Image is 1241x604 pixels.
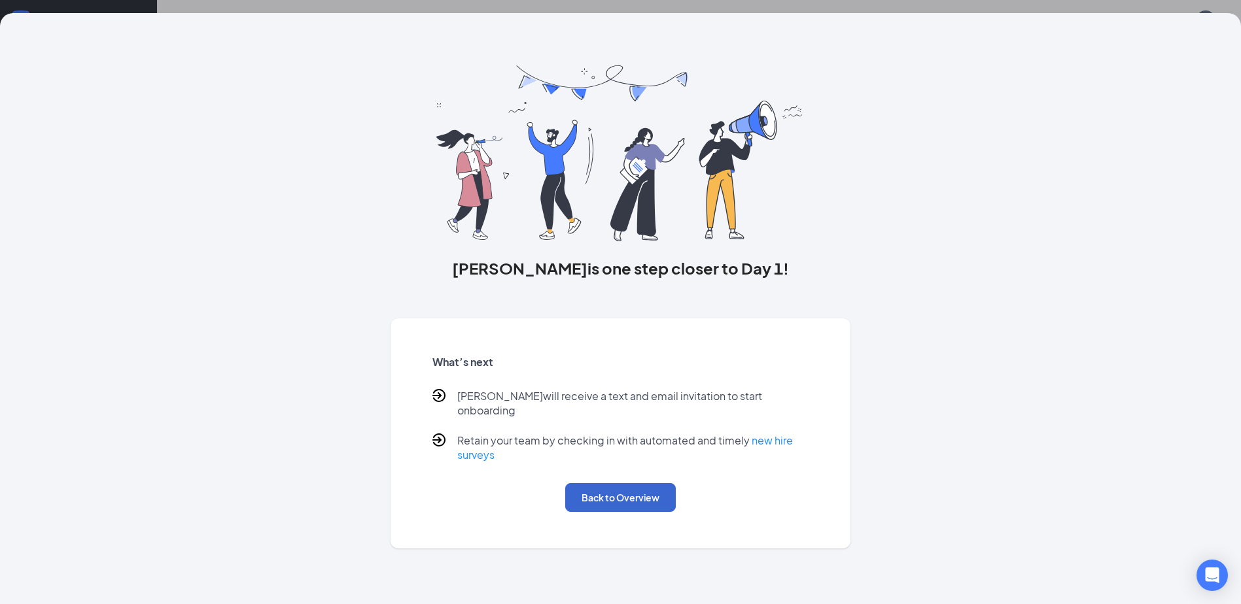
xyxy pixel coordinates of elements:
[457,433,809,462] p: Retain your team by checking in with automated and timely
[391,257,851,279] h3: [PERSON_NAME] is one step closer to Day 1!
[457,433,793,461] a: new hire surveys
[1197,560,1228,591] div: Open Intercom Messenger
[436,65,805,241] img: you are all set
[457,389,809,418] p: [PERSON_NAME] will receive a text and email invitation to start onboarding
[565,483,676,512] button: Back to Overview
[432,355,809,369] h5: What’s next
